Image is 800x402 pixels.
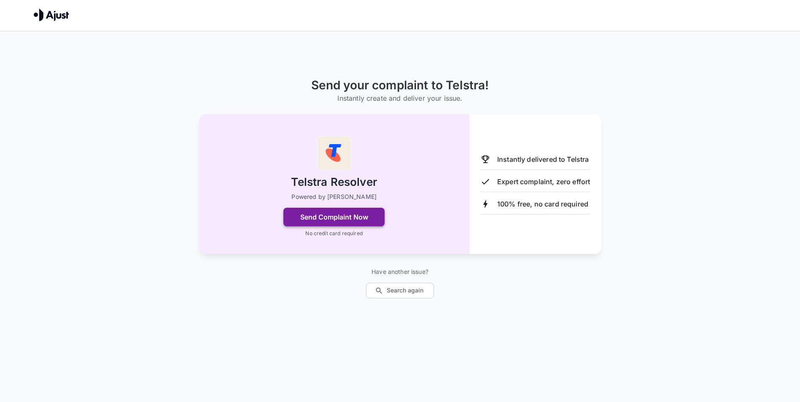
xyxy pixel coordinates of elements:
h2: Telstra Resolver [291,175,377,190]
p: No credit card required [305,230,362,237]
p: Instantly delivered to Telstra [497,154,589,164]
img: Ajust [34,8,69,21]
h6: Instantly create and deliver your issue. [311,92,489,104]
button: Send Complaint Now [283,208,385,226]
p: 100% free, no card required [497,199,588,209]
p: Have another issue? [366,268,434,276]
p: Expert complaint, zero effort [497,177,590,187]
img: Telstra [317,136,351,170]
button: Search again [366,283,434,298]
h1: Send your complaint to Telstra! [311,78,489,92]
p: Powered by [PERSON_NAME] [291,193,377,201]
